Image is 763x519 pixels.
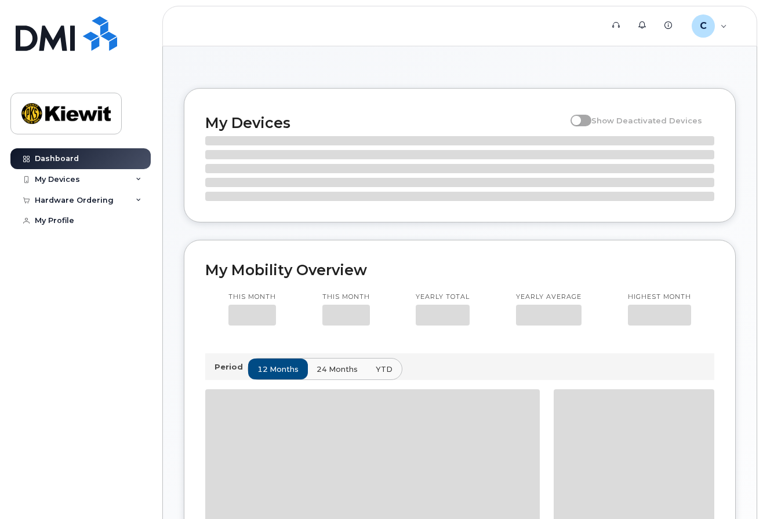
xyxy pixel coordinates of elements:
p: This month [228,293,276,302]
span: Show Deactivated Devices [591,116,702,125]
p: Yearly total [416,293,470,302]
p: This month [322,293,370,302]
h2: My Mobility Overview [205,261,714,279]
p: Yearly average [516,293,582,302]
input: Show Deactivated Devices [571,109,580,119]
h2: My Devices [205,114,565,131]
span: 24 months [317,364,358,375]
span: YTD [376,364,393,375]
p: Period [215,361,248,372]
p: Highest month [628,293,691,302]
